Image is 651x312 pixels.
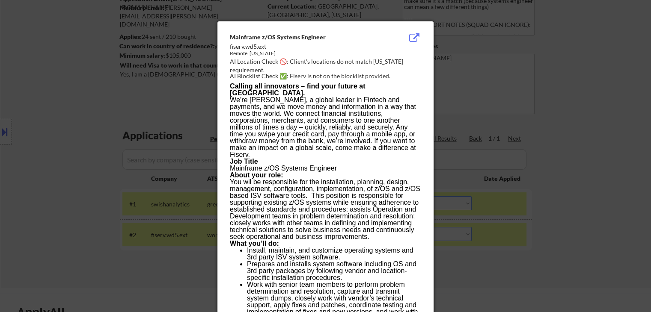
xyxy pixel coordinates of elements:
b: What you’ll do: [230,240,279,247]
p: Prepares and installs system software including OS and 3rd party packages by following vendor and... [247,261,421,281]
p: Install, maintain, and customize operating systems and 3rd party ISV system software. [247,247,421,261]
div: Mainframe z/OS Systems Engineer [230,33,378,41]
p: We’re [PERSON_NAME], a global leader in Fintech and payments, and we move money and information i... [230,97,421,158]
div: AI Location Check 🚫: Client's locations do not match [US_STATE] requirement. [230,57,425,74]
div: Remote, [US_STATE] [230,50,378,57]
b: Job Title [230,158,258,165]
div: fiserv.wd5.ext [230,42,378,51]
b: Calling all innovators – find your future at [GEOGRAPHIC_DATA]. [230,82,365,97]
p: You wil be responsible for the installation, planning, design, management, configuration, impleme... [230,179,421,240]
b: About your role: [230,171,283,179]
div: AI Blocklist Check ✅: Fiserv is not on the blocklist provided. [230,72,425,80]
